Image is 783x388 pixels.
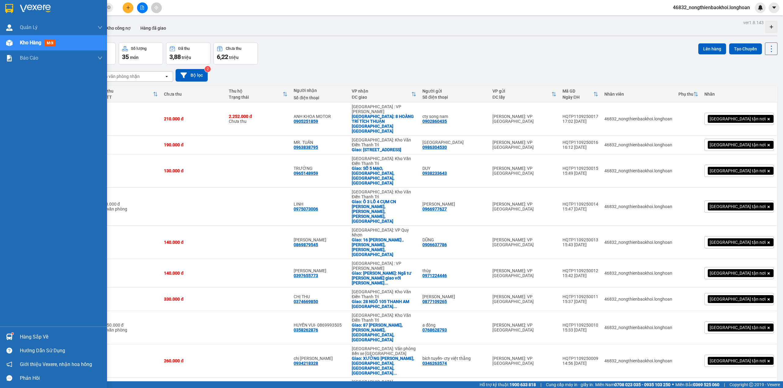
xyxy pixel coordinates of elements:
div: Nhân viên [604,92,672,97]
div: [GEOGRAPHIC_DATA]: VP Quy Nhơn [352,228,416,237]
div: DUY [422,166,486,171]
button: Bộ lọc [176,69,208,82]
span: copyright [749,383,753,387]
span: Hỗ trợ kỹ thuật: [480,381,536,388]
div: 17:02 [DATE] [562,119,598,124]
div: [PERSON_NAME]: VP [GEOGRAPHIC_DATA] [492,237,556,247]
span: [PHONE_NUMBER] [2,21,46,31]
th: Toggle SortBy [226,86,291,102]
strong: CSKH: [17,21,32,26]
div: [GEOGRAPHIC_DATA]: Kho Văn Điển Thanh Trì [352,189,416,199]
span: Quản Lý [20,24,38,31]
div: 0397655773 [294,273,318,278]
th: Toggle SortBy [559,86,601,102]
span: [GEOGRAPHIC_DATA] tận nơi [710,240,766,245]
div: 0966977627 [422,207,447,211]
span: ... [393,304,397,309]
img: logo-vxr [5,4,13,13]
div: 46832_nongthienbaokhoi.longhoan [604,297,672,302]
span: [GEOGRAPHIC_DATA] tận nơi [710,358,766,364]
div: ĐC lấy [492,95,551,100]
div: 140.000 đ [164,271,223,276]
div: ANH KHOA MOTOR [294,114,346,119]
span: [GEOGRAPHIC_DATA] tận nơi [710,142,766,148]
div: CHỊ THU [294,294,346,299]
span: ... [393,371,397,375]
div: HQTP1109250011 [562,294,598,299]
div: 46832_nongthienbaokhoi.longhoan [604,116,672,121]
div: HUYỀN VUI- 0869993505 [294,323,346,328]
div: HQTP1109250017 [562,114,598,119]
strong: 0369 525 060 [693,382,719,387]
span: [GEOGRAPHIC_DATA] tận nơi [710,116,766,122]
div: HTTT [101,95,153,100]
span: Giới thiệu Vexere, nhận hoa hồng [20,361,92,368]
div: [PERSON_NAME]: VP [GEOGRAPHIC_DATA] [492,294,556,304]
div: HQTP1109250013 [562,237,598,242]
div: 0869879545 [294,242,318,247]
div: Giao: 8 HOÀNG TRÍ TÍCH THUẬN PHƯỚC HẢI CHÂU đà nẵng [352,114,416,134]
div: Đã thu [178,46,190,51]
img: solution-icon [6,55,13,61]
div: 46832_nongthienbaokhoi.longhoan [604,240,672,245]
span: [GEOGRAPHIC_DATA] tận nơi [710,296,766,302]
div: Giao: 87 LÊ DƯƠNG, TAM HƯNG, THANH OAI, HÀ NỘI [352,323,416,342]
div: VP nhận [352,89,411,93]
th: Toggle SortBy [98,86,161,102]
div: Phản hồi [20,374,102,383]
div: HUỲNH CƯỜNG [422,202,486,207]
span: ⚪️ [672,383,674,386]
img: warehouse-icon [6,334,13,340]
div: Người gửi [422,89,486,93]
div: 15:33 [DATE] [562,328,598,332]
div: TRẦN THỊ NGỌC LINH [294,237,346,242]
svg: open [164,74,169,79]
span: 35 [122,53,129,60]
div: MR. TUẤN [294,140,346,145]
div: 46832_nongthienbaokhoi.longhoan [604,325,672,330]
div: Đã thu [101,89,153,93]
div: a đông [422,323,486,328]
div: 0346263574 [422,361,447,366]
div: bích tuyền- cty việt thắng [422,356,486,361]
div: [GEOGRAPHIC_DATA] : VP [PERSON_NAME] [352,104,416,114]
span: Miền Bắc [675,381,719,388]
div: ver 1.8.143 [743,19,764,26]
span: ... [384,280,388,285]
span: Báo cáo [20,54,38,62]
button: Chưa thu6,22 triệu [213,42,258,64]
sup: 2 [205,66,211,72]
span: Ngày in phiếu: 16:18 ngày [41,12,126,19]
div: 15:49 [DATE] [562,171,598,176]
div: [PERSON_NAME]: VP [GEOGRAPHIC_DATA] [492,202,556,211]
div: HQTP1109250016 [562,140,598,145]
div: Giao: 16 NGUYỄN HUỆ ,THỊ NẠI, QUY NHƠN, BÌNH ĐỊNH [352,237,416,257]
div: Tại văn phòng [101,207,158,211]
div: [GEOGRAPHIC_DATA] [352,379,416,384]
div: Tại văn phòng [101,328,158,332]
div: [GEOGRAPHIC_DATA]: Kho Văn Điển Thanh Trì [352,137,416,147]
span: caret-down [771,5,777,10]
div: VP gửi [492,89,551,93]
button: plus [123,2,133,13]
div: 190.000 đ [164,142,223,147]
button: caret-down [769,2,779,13]
div: Giao: Chành xe Sơn Lâm: Ngã tư Nguyễn Hoàng giao với Trần Cao Vân, TP Tam Kỳ , QUẢNG NAM [352,271,416,285]
div: Giao: 46 TỔ 7, KHU GA, VĂN ĐIỂN, THANH TRÌ, HÀ NỘI [352,147,416,152]
span: CÔNG TY TNHH CHUYỂN PHÁT NHANH BẢO AN [48,21,122,32]
div: 0374669850 [294,299,318,304]
div: Phụ thu [678,92,693,97]
span: aim [154,5,158,10]
div: Tạo kho hàng mới [765,21,777,33]
div: 15:47 [DATE] [562,207,598,211]
div: 260.000 đ [164,358,223,363]
div: TRƯỜNG [294,166,346,171]
button: Đã thu3,88 triệu [166,42,210,64]
div: 130.000 đ [101,202,158,207]
div: [PERSON_NAME]: VP [GEOGRAPHIC_DATA] [492,166,556,176]
div: 2.252.000 đ [229,114,288,119]
div: 0963838795 [294,145,318,150]
span: [GEOGRAPHIC_DATA] tận nơi [710,204,766,209]
span: mới [44,40,56,46]
div: Hướng dẫn sử dụng [20,346,102,355]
